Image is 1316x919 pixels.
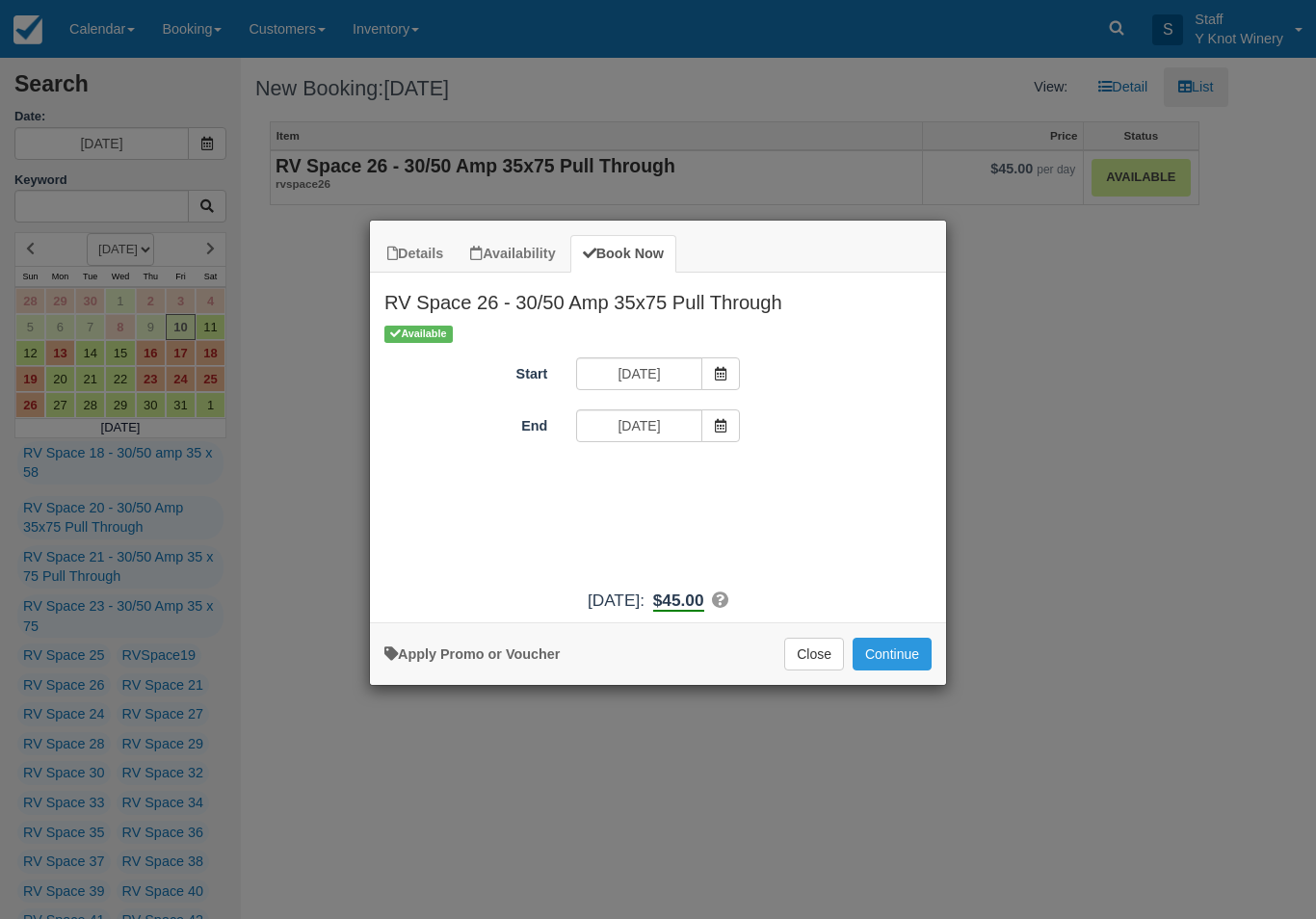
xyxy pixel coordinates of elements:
a: Book Now [570,235,676,273]
a: Apply Voucher [384,646,560,662]
label: End [370,409,562,436]
span: [DATE] [588,591,640,610]
a: Availability [458,235,567,273]
div: : [370,589,946,613]
div: Item Modal [370,273,946,613]
label: Start [370,357,562,384]
button: Close [784,638,844,670]
a: Details [375,235,456,273]
b: $45.00 [653,591,704,612]
span: Available [384,326,453,342]
button: Add to Booking [853,638,932,670]
h2: RV Space 26 - 30/50 Amp 35x75 Pull Through [370,273,946,323]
